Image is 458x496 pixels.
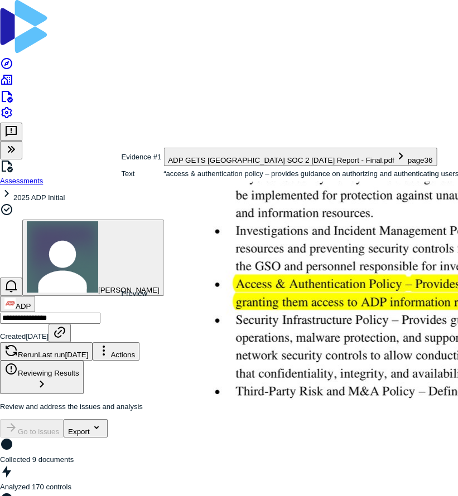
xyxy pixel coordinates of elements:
span: page 36 [408,156,432,164]
button: ADP GETS [GEOGRAPHIC_DATA] SOC 2 [DATE] Report - Final.pdfpage36 [163,148,437,166]
span: ADP GETS [GEOGRAPHIC_DATA] SOC 2 [DATE] Report - Final.pdf [168,156,394,164]
td: Preview [121,181,162,406]
span: Evidence # 1 [122,153,162,161]
td: Text [121,168,162,180]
